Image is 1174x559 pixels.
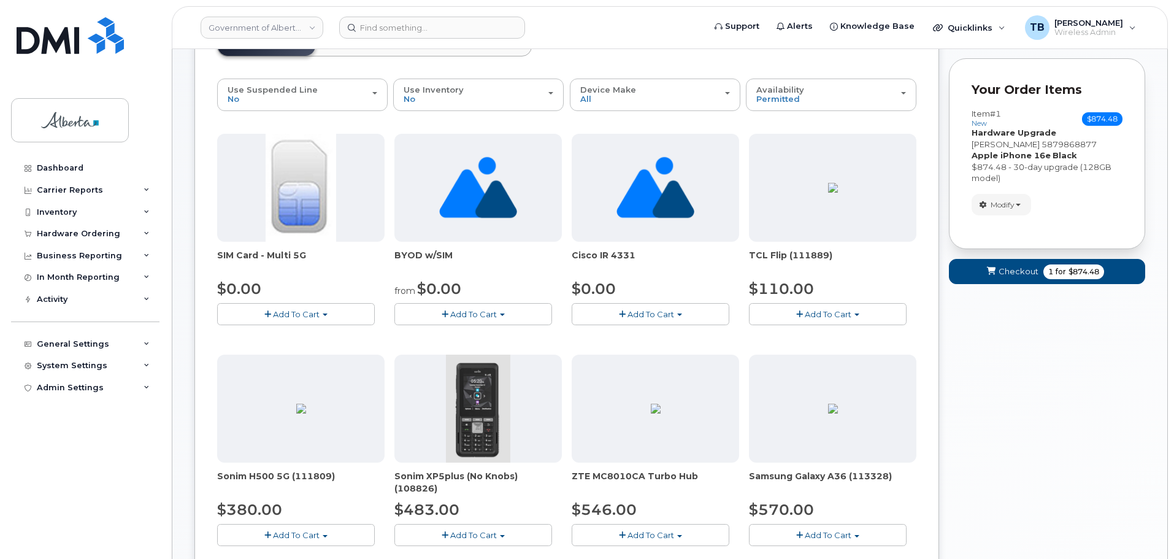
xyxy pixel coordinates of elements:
[572,280,616,298] span: $0.00
[1042,139,1097,149] span: 5879868877
[572,303,729,325] button: Add To Cart
[394,249,562,274] div: BYOD w/SIM
[266,134,336,242] img: 00D627D4-43E9-49B7-A367-2C99342E128C.jpg
[828,183,838,193] img: 4BBBA1A7-EEE1-4148-A36C-898E0DC10F5F.png
[805,309,851,319] span: Add To Cart
[217,249,385,274] div: SIM Card - Multi 5G
[749,470,916,495] div: Samsung Galaxy A36 (113328)
[394,524,552,546] button: Add To Cart
[756,94,800,104] span: Permitted
[439,134,517,242] img: no_image_found-2caef05468ed5679b831cfe6fc140e25e0c280774317ffc20a367ab7fd17291e.png
[924,15,1014,40] div: Quicklinks
[627,309,674,319] span: Add To Cart
[217,79,388,110] button: Use Suspended Line No
[990,109,1001,118] span: #1
[572,501,637,519] span: $546.00
[1068,266,1099,277] span: $874.48
[393,79,564,110] button: Use Inventory No
[572,249,739,274] div: Cisco IR 4331
[1016,15,1145,40] div: Tami Betchuk
[404,85,464,94] span: Use Inventory
[972,150,1051,160] strong: Apple iPhone 16e
[228,94,239,104] span: No
[972,161,1122,184] div: $874.48 - 30-day upgrade (128GB model)
[1053,266,1068,277] span: for
[1054,18,1123,28] span: [PERSON_NAME]
[417,280,461,298] span: $0.00
[228,85,318,94] span: Use Suspended Line
[201,17,323,39] a: Government of Alberta (GOA)
[1053,150,1077,160] strong: Black
[1048,266,1053,277] span: 1
[394,285,415,296] small: from
[394,470,562,495] div: Sonim XP5plus (No Knobs) (108826)
[616,134,694,242] img: no_image_found-2caef05468ed5679b831cfe6fc140e25e0c280774317ffc20a367ab7fd17291e.png
[572,524,729,546] button: Add To Cart
[273,309,320,319] span: Add To Cart
[404,94,415,104] span: No
[580,94,591,104] span: All
[339,17,525,39] input: Find something...
[948,23,992,33] span: Quicklinks
[394,303,552,325] button: Add To Cart
[580,85,636,94] span: Device Make
[394,501,459,519] span: $483.00
[749,249,916,274] div: TCL Flip (111889)
[746,79,916,110] button: Availability Permitted
[768,14,821,39] a: Alerts
[1054,28,1123,37] span: Wireless Admin
[217,280,261,298] span: $0.00
[749,501,814,519] span: $570.00
[787,20,813,33] span: Alerts
[217,524,375,546] button: Add To Cart
[217,303,375,325] button: Add To Cart
[450,530,497,540] span: Add To Cart
[972,119,987,128] small: new
[972,194,1031,215] button: Modify
[749,280,814,298] span: $110.00
[972,139,1040,149] span: [PERSON_NAME]
[446,355,510,463] img: Sonim_xp5.png
[273,530,320,540] span: Add To Cart
[991,199,1015,210] span: Modify
[706,14,768,39] a: Support
[1030,20,1045,35] span: TB
[651,404,661,414] img: 054711B0-41DD-4C63-8051-5507667CDA9F.png
[217,470,385,495] div: Sonim H500 5G (111809)
[972,81,1122,99] p: Your Order Items
[627,530,674,540] span: Add To Cart
[450,309,497,319] span: Add To Cart
[756,85,804,94] span: Availability
[999,266,1038,277] span: Checkout
[725,20,759,33] span: Support
[749,303,907,325] button: Add To Cart
[972,109,1001,127] h3: Item
[1082,112,1122,126] span: $874.48
[828,404,838,414] img: ED9FC9C2-4804-4D92-8A77-98887F1967E0.png
[570,79,740,110] button: Device Make All
[296,404,306,414] img: 79D338F0-FFFB-4B19-B7FF-DB34F512C68B.png
[217,501,282,519] span: $380.00
[840,20,915,33] span: Knowledge Base
[749,524,907,546] button: Add To Cart
[821,14,923,39] a: Knowledge Base
[972,128,1056,137] strong: Hardware Upgrade
[949,259,1145,284] button: Checkout 1 for $874.48
[572,470,739,495] div: ZTE MC8010CA Turbo Hub
[805,530,851,540] span: Add To Cart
